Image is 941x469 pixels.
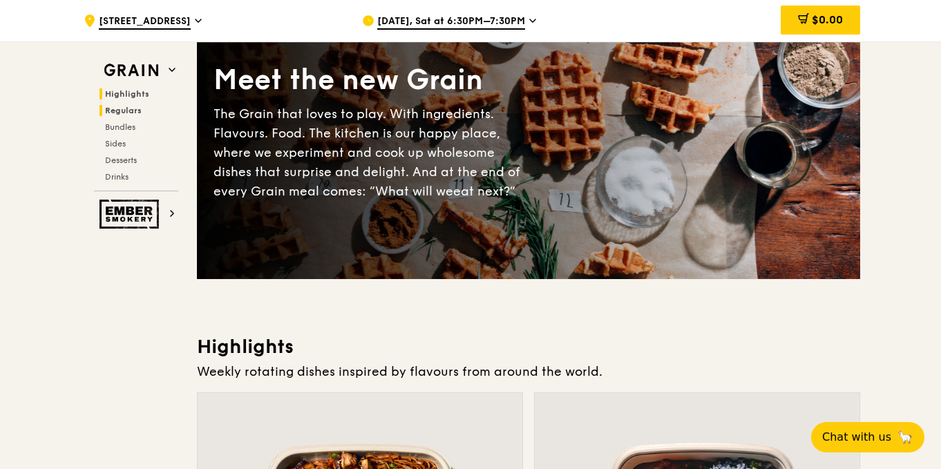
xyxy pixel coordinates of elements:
[105,172,129,182] span: Drinks
[811,422,924,452] button: Chat with us🦙
[99,58,163,83] img: Grain web logo
[99,200,163,229] img: Ember Smokery web logo
[812,13,843,26] span: $0.00
[105,106,142,115] span: Regulars
[453,184,515,199] span: eat next?”
[105,122,135,132] span: Bundles
[822,429,891,446] span: Chat with us
[105,139,126,149] span: Sides
[197,362,860,381] div: Weekly rotating dishes inspired by flavours from around the world.
[377,15,525,30] span: [DATE], Sat at 6:30PM–7:30PM
[105,155,137,165] span: Desserts
[897,429,913,446] span: 🦙
[213,61,529,99] div: Meet the new Grain
[197,334,860,359] h3: Highlights
[213,104,529,201] div: The Grain that loves to play. With ingredients. Flavours. Food. The kitchen is our happy place, w...
[99,15,191,30] span: [STREET_ADDRESS]
[105,89,149,99] span: Highlights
